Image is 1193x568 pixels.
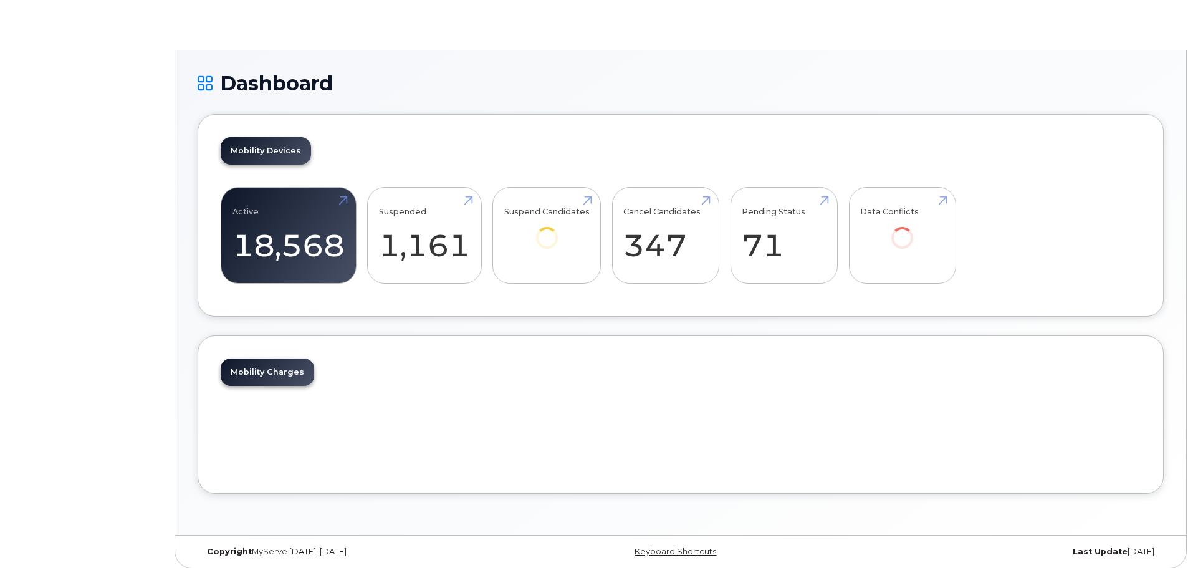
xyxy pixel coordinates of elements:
a: Cancel Candidates 347 [623,195,707,277]
a: Data Conflicts [860,195,944,266]
a: Mobility Charges [221,359,314,386]
a: Keyboard Shortcuts [635,547,716,556]
div: [DATE] [841,547,1164,557]
div: MyServe [DATE]–[DATE] [198,547,520,557]
a: Mobility Devices [221,137,311,165]
a: Suspend Candidates [504,195,590,266]
strong: Last Update [1073,547,1128,556]
a: Suspended 1,161 [379,195,470,277]
a: Active 18,568 [232,195,345,277]
a: Pending Status 71 [742,195,826,277]
h1: Dashboard [198,72,1164,94]
strong: Copyright [207,547,252,556]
